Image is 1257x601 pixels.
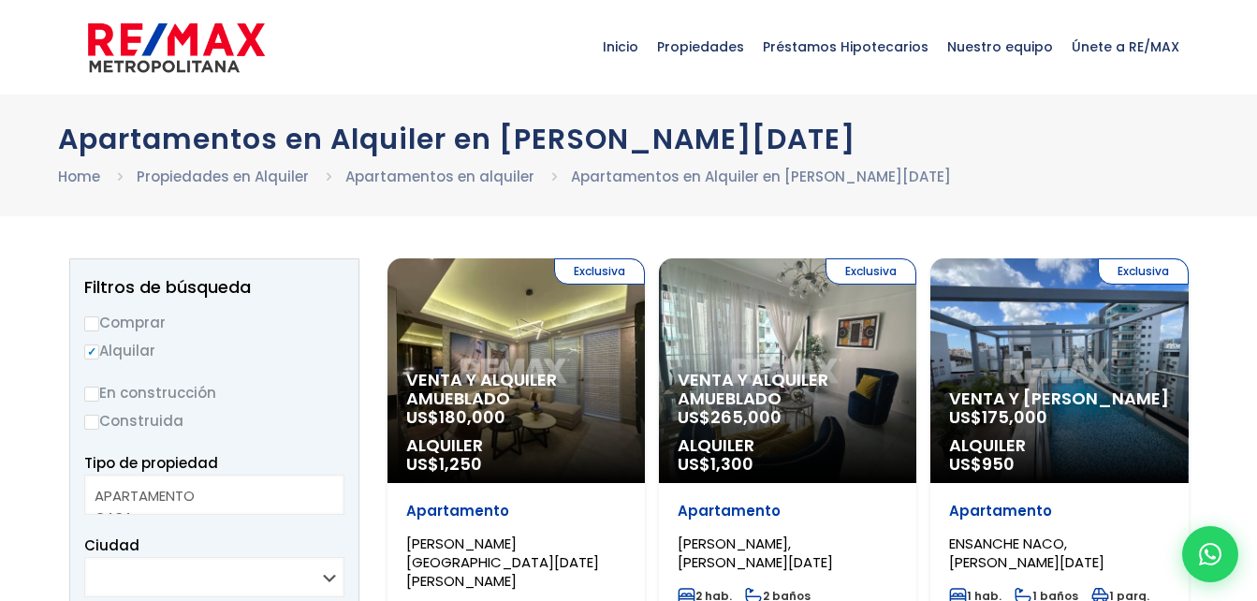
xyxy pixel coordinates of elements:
[949,534,1104,572] span: ENSANCHE NACO, [PERSON_NAME][DATE]
[58,123,1200,155] h1: Apartamentos en Alquiler en [PERSON_NAME][DATE]
[84,311,344,334] label: Comprar
[406,502,626,520] p: Apartamento
[137,167,309,186] a: Propiedades en Alquiler
[84,415,99,430] input: Construida
[826,258,916,285] span: Exclusiva
[84,339,344,362] label: Alquilar
[95,485,320,506] option: APARTAMENTO
[949,452,1015,476] span: US$
[88,20,265,76] img: remax-metropolitana-logo
[406,371,626,408] span: Venta y alquiler amueblado
[84,535,139,555] span: Ciudad
[949,389,1169,408] span: Venta y [PERSON_NAME]
[593,19,648,75] span: Inicio
[982,405,1047,429] span: 175,000
[406,452,482,476] span: US$
[84,381,344,404] label: En construcción
[1062,19,1189,75] span: Únete a RE/MAX
[648,19,753,75] span: Propiedades
[678,371,898,408] span: Venta y alquiler amueblado
[949,502,1169,520] p: Apartamento
[678,452,753,476] span: US$
[982,452,1015,476] span: 950
[84,316,99,331] input: Comprar
[678,534,833,572] span: [PERSON_NAME], [PERSON_NAME][DATE]
[84,387,99,402] input: En construcción
[406,405,505,429] span: US$
[406,534,599,591] span: [PERSON_NAME][GEOGRAPHIC_DATA][DATE][PERSON_NAME]
[571,167,951,186] a: Apartamentos en Alquiler en [PERSON_NAME][DATE]
[345,167,534,186] a: Apartamentos en alquiler
[84,278,344,297] h2: Filtros de búsqueda
[678,502,898,520] p: Apartamento
[938,19,1062,75] span: Nuestro equipo
[84,344,99,359] input: Alquilar
[95,506,320,528] option: CASA
[710,405,782,429] span: 265,000
[678,405,782,429] span: US$
[1098,258,1189,285] span: Exclusiva
[439,405,505,429] span: 180,000
[949,436,1169,455] span: Alquiler
[84,453,218,473] span: Tipo de propiedad
[949,405,1047,429] span: US$
[406,436,626,455] span: Alquiler
[710,452,753,476] span: 1,300
[753,19,938,75] span: Préstamos Hipotecarios
[678,436,898,455] span: Alquiler
[554,258,645,285] span: Exclusiva
[58,167,100,186] a: Home
[84,409,344,432] label: Construida
[439,452,482,476] span: 1,250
